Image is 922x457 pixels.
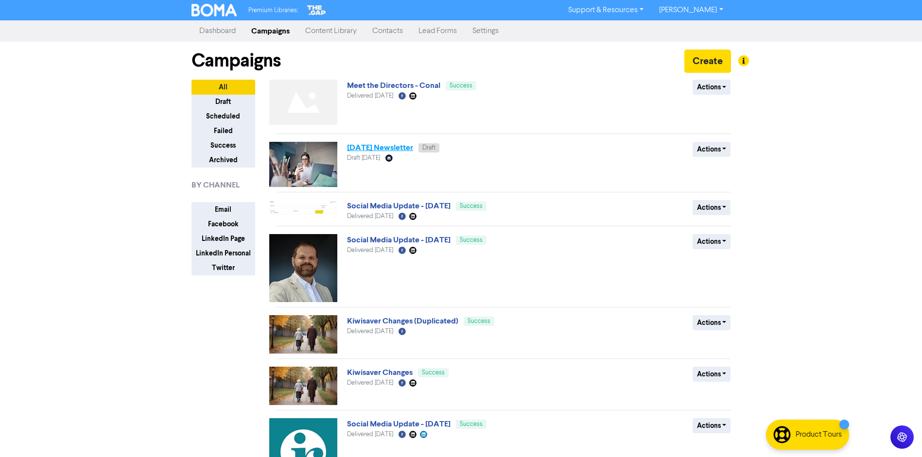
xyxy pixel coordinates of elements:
iframe: Chat Widget [873,410,922,457]
span: Success [460,237,483,243]
a: Meet the Directors - Conal [347,81,440,90]
a: Content Library [297,21,365,41]
span: Delivered [DATE] [347,213,393,220]
a: [PERSON_NAME] [651,2,731,18]
a: [DATE] Newsletter [347,143,413,152]
span: Success [450,83,472,89]
a: Contacts [365,21,411,41]
button: Actions [693,315,731,330]
button: Scheduled [191,109,255,124]
a: Social Media Update - [DATE] [347,201,451,211]
button: Facebook [191,217,255,232]
button: LinkedIn Page [191,231,255,246]
span: Delivered [DATE] [347,431,393,438]
button: Actions [693,418,731,433]
button: Success [191,138,255,153]
span: Success [460,421,483,427]
h1: Campaigns [191,50,281,72]
a: Lead Forms [411,21,465,41]
span: Premium Libraries: [248,7,298,14]
img: image_1741218120732.jpg [269,142,337,187]
button: Email [191,202,255,217]
span: Success [422,370,445,376]
button: Actions [693,80,731,95]
img: image_1755831339299.png [269,234,337,302]
img: BOMA Logo [191,4,237,17]
span: Delivered [DATE] [347,93,393,99]
button: LinkedIn Personal [191,246,255,261]
span: Delivered [DATE] [347,380,393,386]
a: Kiwisaver Changes (Duplicated) [347,316,458,326]
button: Actions [693,234,731,249]
a: Support & Resources [560,2,651,18]
button: Actions [693,142,731,157]
img: image_1750020886078.jpg [269,367,337,405]
button: Failed [191,123,255,138]
span: Success [468,318,490,324]
a: Kiwisaver Changes [347,368,413,377]
button: Actions [693,367,731,382]
span: Delivered [DATE] [347,328,393,335]
button: Twitter [191,260,255,275]
button: Draft [191,94,255,109]
img: The Gap [306,4,327,17]
img: image_1750020886078.jpg [269,315,337,354]
a: Campaigns [244,21,297,41]
span: Draft [422,145,435,151]
img: image_1758251890086.png [269,200,337,215]
a: Social Media Update - [DATE] [347,419,451,429]
span: Success [460,203,483,209]
button: All [191,80,255,95]
button: Create [684,50,731,73]
img: Not found [269,80,337,125]
a: Dashboard [191,21,244,41]
button: Actions [693,200,731,215]
span: Delivered [DATE] [347,247,393,254]
a: Settings [465,21,506,41]
span: BY CHANNEL [191,179,240,191]
a: Social Media Update - [DATE] [347,235,451,245]
span: Draft [DATE] [347,155,380,161]
button: Archived [191,152,255,168]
